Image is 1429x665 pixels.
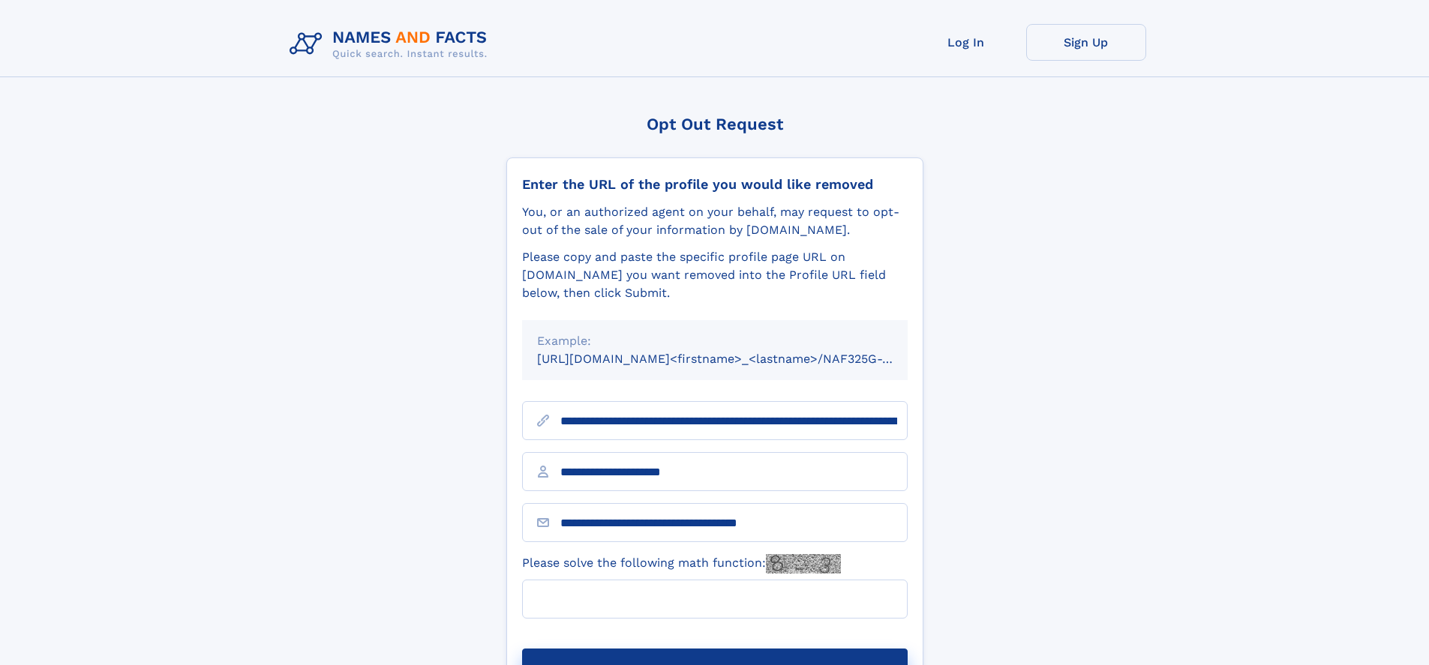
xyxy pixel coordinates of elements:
div: Please copy and paste the specific profile page URL on [DOMAIN_NAME] you want removed into the Pr... [522,248,908,302]
a: Log In [906,24,1026,61]
label: Please solve the following math function: [522,554,841,574]
div: Example: [537,332,893,350]
img: Logo Names and Facts [284,24,500,64]
a: Sign Up [1026,24,1146,61]
div: You, or an authorized agent on your behalf, may request to opt-out of the sale of your informatio... [522,203,908,239]
div: Opt Out Request [506,115,923,133]
small: [URL][DOMAIN_NAME]<firstname>_<lastname>/NAF325G-xxxxxxxx [537,352,936,366]
div: Enter the URL of the profile you would like removed [522,176,908,193]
